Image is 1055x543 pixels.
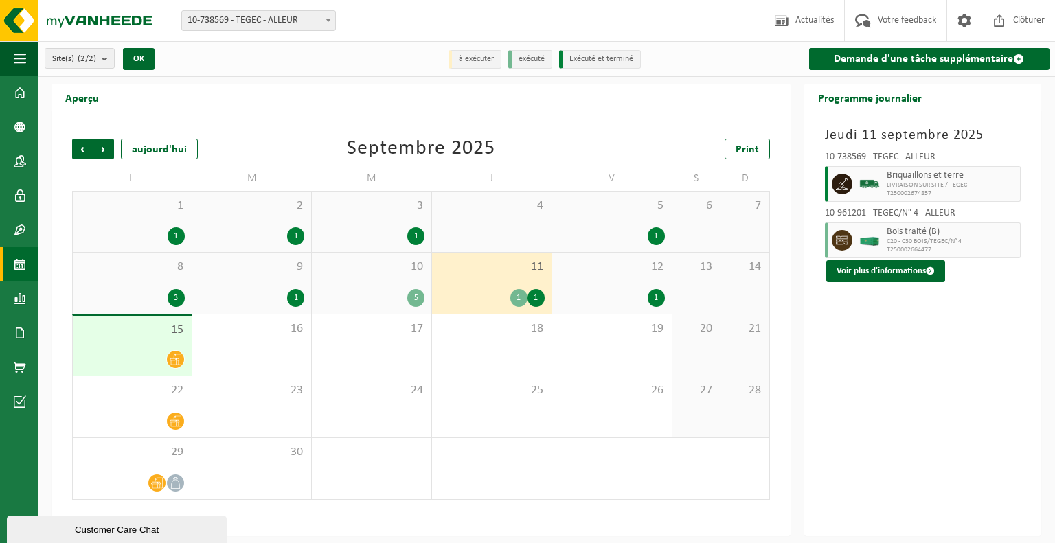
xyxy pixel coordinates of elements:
[439,383,545,398] span: 25
[508,50,552,69] li: exécuté
[559,198,665,213] span: 5
[559,259,665,275] span: 12
[825,152,1021,166] div: 10-738569 - TEGEC - ALLEUR
[887,246,1017,254] span: T250002664477
[199,259,305,275] span: 9
[449,50,501,69] li: à exécuter
[80,383,185,398] span: 22
[559,321,665,336] span: 19
[168,289,185,307] div: 3
[192,166,313,191] td: M
[679,259,714,275] span: 13
[510,289,527,307] div: 1
[728,383,762,398] span: 28
[80,323,185,338] span: 15
[199,198,305,213] span: 2
[52,49,96,69] span: Site(s)
[887,181,1017,189] span: LIVRAISON SUR SITE / TEGEC
[319,321,424,336] span: 17
[804,84,935,111] h2: Programme journalier
[439,321,545,336] span: 18
[725,139,770,159] a: Print
[182,11,335,30] span: 10-738569 - TEGEC - ALLEUR
[319,198,424,213] span: 3
[121,139,198,159] div: aujourd'hui
[826,260,945,282] button: Voir plus d'informations
[859,235,880,246] img: HK-XC-30-GN-00
[199,445,305,460] span: 30
[825,125,1021,146] h3: Jeudi 11 septembre 2025
[319,383,424,398] span: 24
[93,139,114,159] span: Suivant
[199,321,305,336] span: 16
[527,289,545,307] div: 1
[181,10,336,31] span: 10-738569 - TEGEC - ALLEUR
[52,84,113,111] h2: Aperçu
[319,259,424,275] span: 10
[439,198,545,213] span: 4
[199,383,305,398] span: 23
[7,513,229,543] iframe: chat widget
[123,48,155,70] button: OK
[825,209,1021,222] div: 10-961201 - TEGEC/N° 4 - ALLEUR
[559,383,665,398] span: 26
[672,166,721,191] td: S
[679,198,714,213] span: 6
[887,227,1017,238] span: Bois traité (B)
[728,259,762,275] span: 14
[80,445,185,460] span: 29
[648,289,665,307] div: 1
[728,321,762,336] span: 21
[721,166,770,191] td: D
[887,189,1017,198] span: T250002674857
[559,50,641,69] li: Exécuté et terminé
[679,383,714,398] span: 27
[72,139,93,159] span: Précédent
[407,227,424,245] div: 1
[809,48,1050,70] a: Demande d'une tâche supplémentaire
[552,166,672,191] td: V
[78,54,96,63] count: (2/2)
[72,166,192,191] td: L
[648,227,665,245] div: 1
[287,227,304,245] div: 1
[347,139,495,159] div: Septembre 2025
[287,289,304,307] div: 1
[728,198,762,213] span: 7
[859,174,880,194] img: BL-SO-LV
[80,198,185,213] span: 1
[439,259,545,275] span: 11
[407,289,424,307] div: 5
[887,170,1017,181] span: Briquaillons et terre
[312,166,432,191] td: M
[45,48,115,69] button: Site(s)(2/2)
[80,259,185,275] span: 8
[432,166,552,191] td: J
[168,227,185,245] div: 1
[736,144,759,155] span: Print
[679,321,714,336] span: 20
[887,238,1017,246] span: C20 - C30 BOIS/TEGEC/N° 4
